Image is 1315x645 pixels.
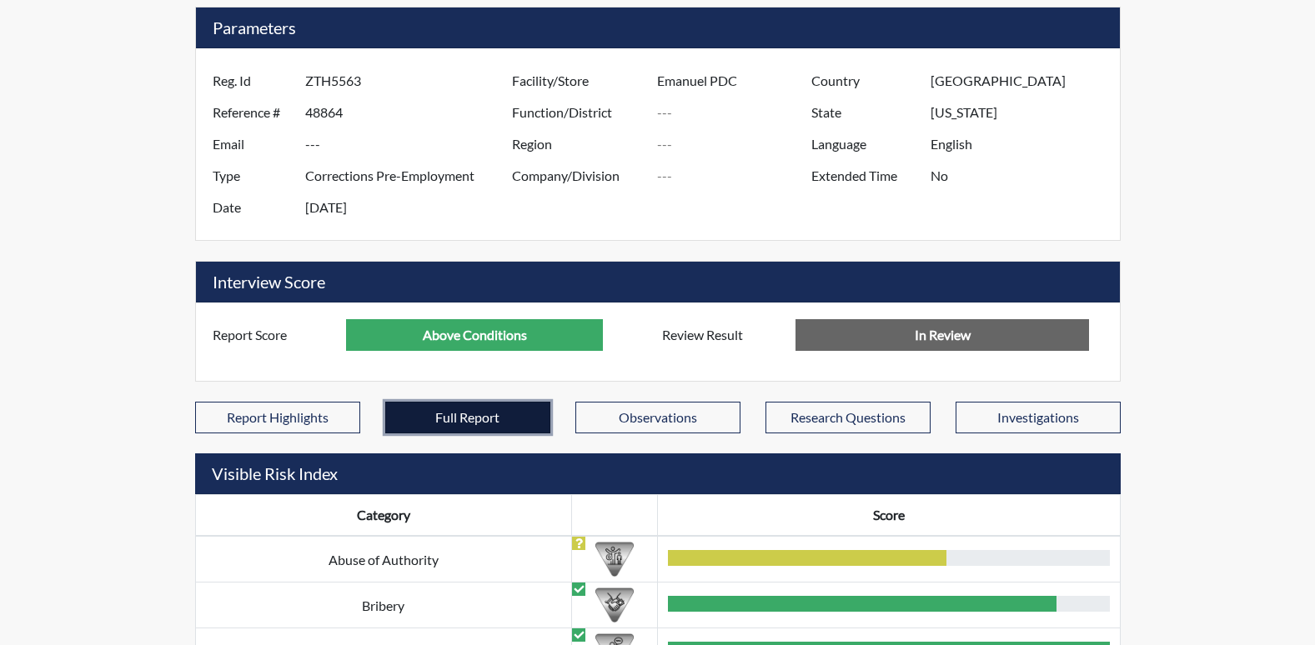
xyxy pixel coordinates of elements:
img: CATEGORY%20ICON-03.c5611939.png [595,586,634,624]
label: Email [200,128,305,160]
input: --- [346,319,603,351]
label: Country [799,65,931,97]
label: Reference # [200,97,305,128]
label: Region [499,128,658,160]
label: Type [200,160,305,192]
label: Function/District [499,97,658,128]
input: --- [305,160,516,192]
th: Score [658,495,1121,537]
input: --- [931,97,1115,128]
input: --- [657,65,816,97]
label: Facility/Store [499,65,658,97]
input: --- [931,128,1115,160]
button: Report Highlights [195,402,360,433]
img: CATEGORY%20ICON-01.94e51fac.png [595,540,634,578]
label: Date [200,192,305,223]
input: --- [305,65,516,97]
input: --- [305,97,516,128]
input: --- [931,160,1115,192]
label: Extended Time [799,160,931,192]
input: --- [305,128,516,160]
label: Reg. Id [200,65,305,97]
label: Report Score [200,319,347,351]
input: --- [657,128,816,160]
button: Full Report [385,402,550,433]
h5: Parameters [196,7,1120,48]
span: Abuse of Authority [329,552,439,567]
label: Company/Division [499,160,658,192]
input: --- [931,65,1115,97]
span: Bribery [362,597,404,613]
label: Language [799,128,931,160]
button: Observations [575,402,740,433]
input: No Decision [796,319,1089,351]
button: Investigations [956,402,1121,433]
input: --- [305,192,516,223]
input: --- [657,97,816,128]
input: --- [657,160,816,192]
label: Review Result [650,319,796,351]
label: State [799,97,931,128]
h5: Interview Score [196,262,1120,302]
h5: Visible Risk Index [195,453,1121,494]
th: Category [195,495,572,537]
button: Research Questions [765,402,931,433]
